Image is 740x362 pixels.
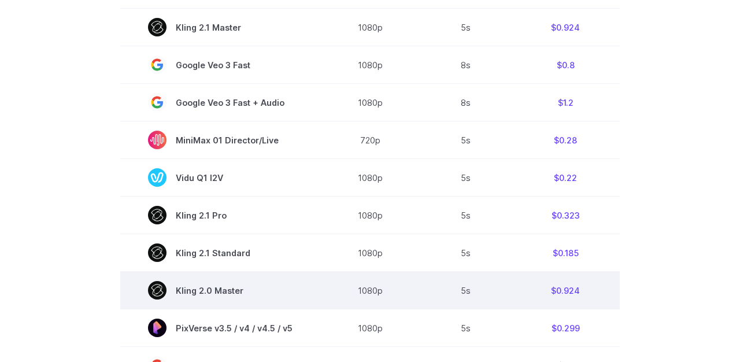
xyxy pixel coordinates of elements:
td: 1080p [320,9,420,46]
span: Google Veo 3 Fast [148,56,293,74]
td: 8s [420,46,511,84]
td: 1080p [320,272,420,309]
span: Google Veo 3 Fast + Audio [148,93,293,112]
td: 1080p [320,46,420,84]
span: Kling 2.1 Master [148,18,293,36]
td: 5s [420,234,511,272]
td: 5s [420,121,511,159]
td: $0.8 [511,46,620,84]
span: Kling 2.0 Master [148,281,293,300]
span: PixVerse v3.5 / v4 / v4.5 / v5 [148,319,293,337]
td: $0.924 [511,272,620,309]
td: $0.22 [511,159,620,197]
td: 8s [420,84,511,121]
td: 5s [420,197,511,234]
td: 1080p [320,197,420,234]
span: Kling 2.1 Standard [148,243,293,262]
span: Kling 2.1 Pro [148,206,293,224]
td: $0.185 [511,234,620,272]
td: $1.2 [511,84,620,121]
td: 5s [420,272,511,309]
td: 5s [420,309,511,347]
td: $0.299 [511,309,620,347]
td: 5s [420,159,511,197]
td: $0.28 [511,121,620,159]
td: $0.323 [511,197,620,234]
td: $0.924 [511,9,620,46]
td: 1080p [320,234,420,272]
td: 1080p [320,84,420,121]
td: 5s [420,9,511,46]
td: 720p [320,121,420,159]
span: Vidu Q1 I2V [148,168,293,187]
td: 1080p [320,159,420,197]
span: MiniMax 01 Director/Live [148,131,293,149]
td: 1080p [320,309,420,347]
